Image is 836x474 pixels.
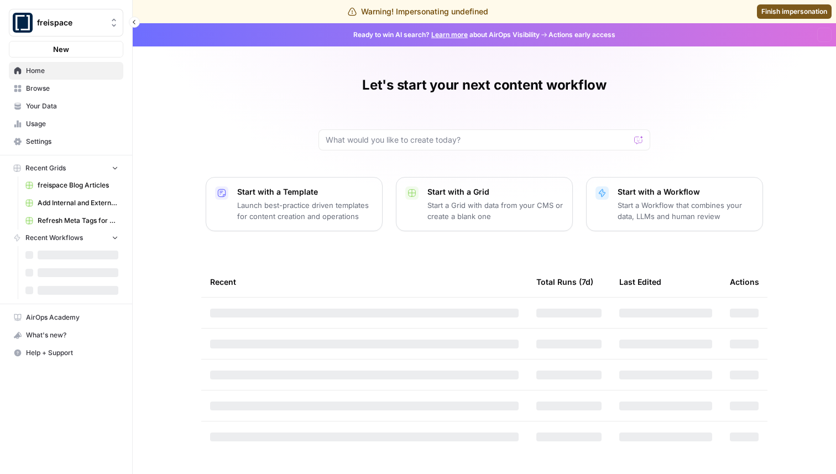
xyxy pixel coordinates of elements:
[9,230,123,246] button: Recent Workflows
[9,309,123,326] a: AirOps Academy
[9,327,123,343] div: What's new?
[25,233,83,243] span: Recent Workflows
[38,180,118,190] span: freispace Blog Articles
[237,200,373,222] p: Launch best-practice driven templates for content creation and operations
[730,267,759,297] div: Actions
[353,30,540,40] span: Ready to win AI search? about AirOps Visibility
[536,267,593,297] div: Total Runs (7d)
[20,212,123,230] a: Refresh Meta Tags for a Page
[26,84,118,93] span: Browse
[20,194,123,212] a: Add Internal and External Links
[757,4,832,19] a: Finish impersonation
[53,44,69,55] span: New
[9,62,123,80] a: Home
[13,13,33,33] img: freispace Logo
[38,216,118,226] span: Refresh Meta Tags for a Page
[9,97,123,115] a: Your Data
[9,41,123,58] button: New
[362,76,607,94] h1: Let's start your next content workflow
[9,115,123,133] a: Usage
[9,80,123,97] a: Browse
[9,133,123,150] a: Settings
[427,200,563,222] p: Start a Grid with data from your CMS or create a blank one
[26,101,118,111] span: Your Data
[348,6,488,17] div: Warning! Impersonating undefined
[619,267,661,297] div: Last Edited
[9,160,123,176] button: Recent Grids
[326,134,630,145] input: What would you like to create today?
[210,267,519,297] div: Recent
[26,137,118,147] span: Settings
[26,66,118,76] span: Home
[26,348,118,358] span: Help + Support
[26,119,118,129] span: Usage
[37,17,104,28] span: freispace
[206,177,383,231] button: Start with a TemplateLaunch best-practice driven templates for content creation and operations
[586,177,763,231] button: Start with a WorkflowStart a Workflow that combines your data, LLMs and human review
[25,163,66,173] span: Recent Grids
[26,312,118,322] span: AirOps Academy
[9,9,123,37] button: Workspace: freispace
[20,176,123,194] a: freispace Blog Articles
[431,30,468,39] a: Learn more
[548,30,615,40] span: Actions early access
[9,344,123,362] button: Help + Support
[9,326,123,344] button: What's new?
[427,186,563,197] p: Start with a Grid
[38,198,118,208] span: Add Internal and External Links
[237,186,373,197] p: Start with a Template
[618,200,754,222] p: Start a Workflow that combines your data, LLMs and human review
[618,186,754,197] p: Start with a Workflow
[396,177,573,231] button: Start with a GridStart a Grid with data from your CMS or create a blank one
[761,7,827,17] span: Finish impersonation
